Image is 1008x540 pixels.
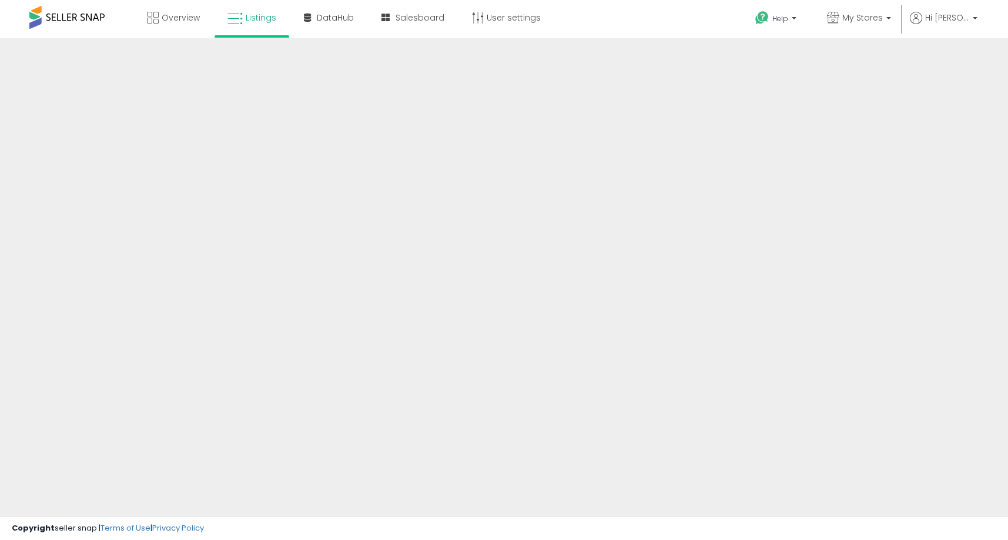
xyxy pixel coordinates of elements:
[12,522,55,534] strong: Copyright
[101,522,150,534] a: Terms of Use
[12,523,204,534] div: seller snap | |
[910,12,977,38] a: Hi [PERSON_NAME]
[772,14,788,24] span: Help
[746,2,808,38] a: Help
[317,12,354,24] span: DataHub
[842,12,883,24] span: My Stores
[162,12,200,24] span: Overview
[246,12,276,24] span: Listings
[755,11,769,25] i: Get Help
[152,522,204,534] a: Privacy Policy
[396,12,444,24] span: Salesboard
[925,12,969,24] span: Hi [PERSON_NAME]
